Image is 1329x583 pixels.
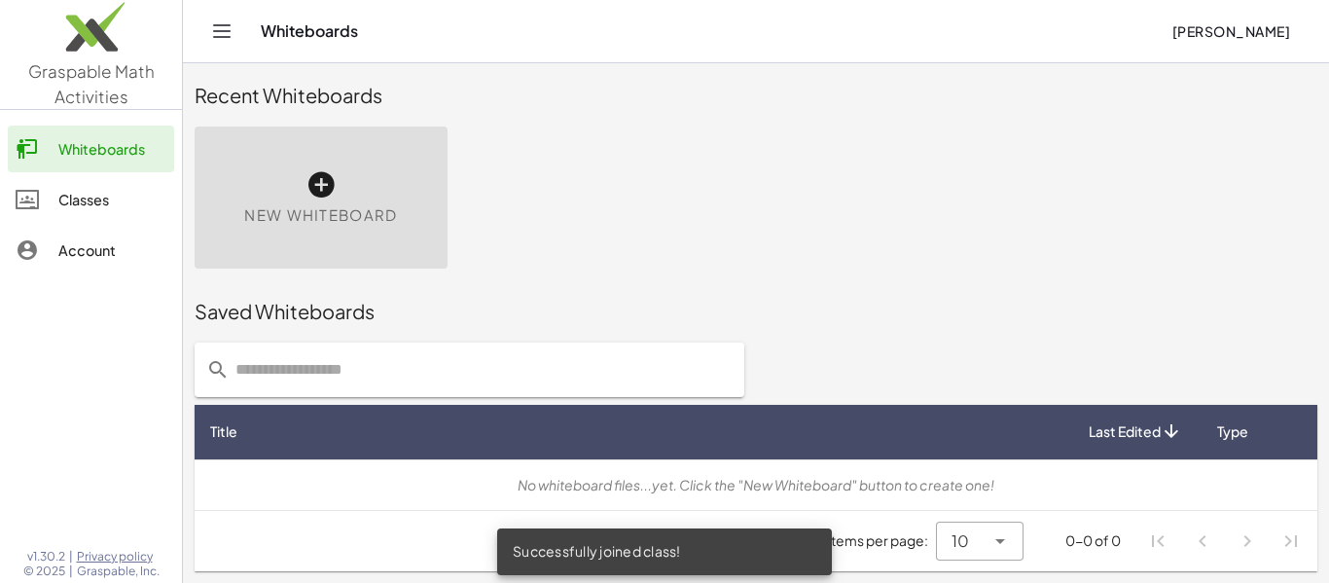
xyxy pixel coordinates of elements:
span: Graspable Math Activities [28,60,155,107]
button: Toggle navigation [206,16,237,47]
i: prepended action [206,358,230,382]
span: 10 [952,529,969,553]
span: Graspable, Inc. [77,564,160,579]
a: Privacy policy [77,549,160,565]
span: Type [1217,421,1248,442]
span: Last Edited [1089,421,1161,442]
span: New Whiteboard [244,204,397,227]
span: | [69,564,73,579]
a: Whiteboards [8,126,174,172]
div: Classes [58,188,166,211]
div: Recent Whiteboards [195,82,1317,109]
div: 0-0 of 0 [1065,530,1121,551]
div: Whiteboards [58,137,166,161]
a: Account [8,227,174,273]
div: Saved Whiteboards [195,298,1317,325]
div: Account [58,238,166,262]
span: Title [210,421,237,442]
button: [PERSON_NAME] [1156,14,1306,49]
span: v1.30.2 [27,549,65,565]
a: Classes [8,176,174,223]
nav: Pagination Navigation [1136,519,1313,564]
span: [PERSON_NAME] [1171,22,1290,40]
span: Items per page: [827,530,936,551]
span: © 2025 [23,564,65,579]
span: | [69,549,73,565]
div: No whiteboard files...yet. Click the "New Whiteboard" button to create one! [210,475,1302,495]
div: Successfully joined class! [497,528,832,575]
